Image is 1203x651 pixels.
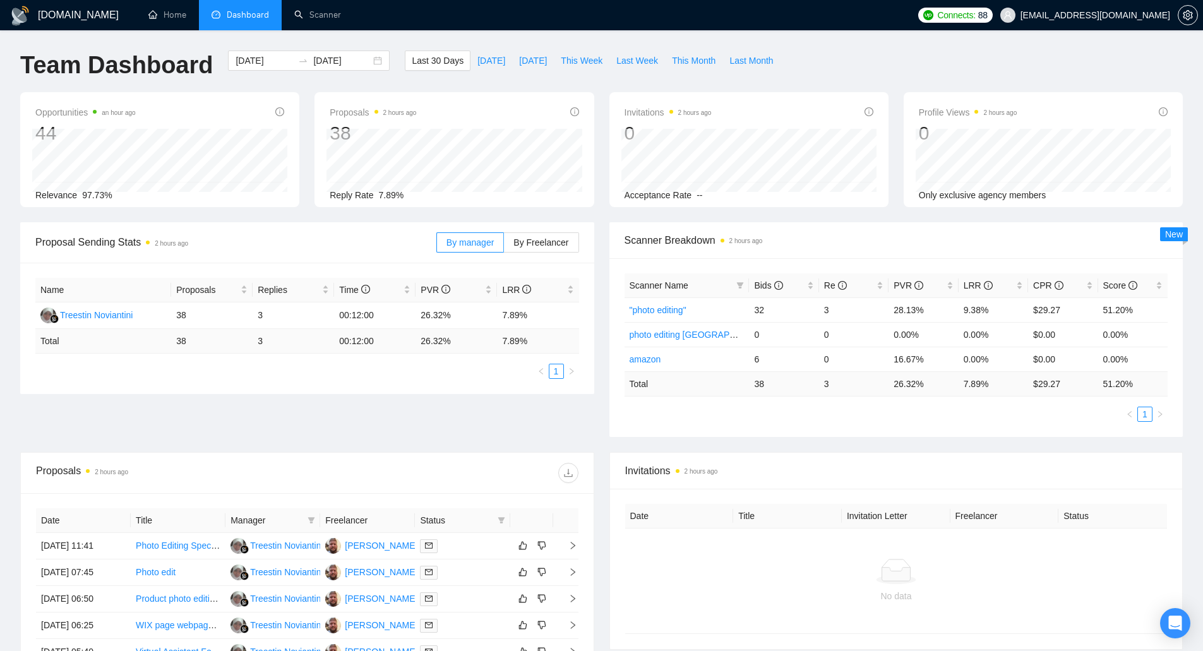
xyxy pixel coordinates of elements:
div: Treestin Noviantini [250,592,323,606]
span: like [518,541,527,551]
button: right [1152,407,1168,422]
span: By Freelancer [513,237,568,248]
button: Last Week [609,51,665,71]
div: [PERSON_NAME] [345,618,417,632]
span: Reply Rate [330,190,373,200]
td: 38 [171,302,253,329]
th: Date [625,504,734,529]
td: 7.89% [497,302,578,329]
a: TNTreestin Noviantini [230,540,323,550]
img: logo [10,6,30,26]
span: mail [425,595,433,602]
span: info-circle [361,285,370,294]
span: download [559,468,578,478]
td: Total [625,371,750,396]
img: upwork-logo.png [923,10,933,20]
span: Dashboard [227,9,269,20]
time: 2 hours ago [383,109,417,116]
div: Treestin Noviantini [60,308,133,322]
th: Status [1058,504,1167,529]
span: info-circle [570,107,579,116]
td: 3 [253,329,334,354]
a: 1 [549,364,563,378]
span: Profile Views [919,105,1017,120]
time: 2 hours ago [983,109,1017,116]
div: Proposals [36,463,307,483]
span: filter [305,511,318,530]
td: Product photo editing and cropping [131,586,225,612]
a: setting [1178,10,1198,20]
span: filter [308,517,315,524]
td: 0.00% [959,322,1028,347]
span: info-circle [838,281,847,290]
span: like [518,594,527,604]
li: Next Page [564,364,579,379]
a: WIX page webpage design [136,620,241,630]
th: Freelancer [320,508,415,533]
li: Previous Page [1122,407,1137,422]
img: TN [230,538,246,554]
li: Previous Page [534,364,549,379]
img: gigradar-bm.png [240,624,249,633]
td: 3 [253,302,334,329]
span: Acceptance Rate [625,190,692,200]
a: TNTreestin Noviantini [230,566,323,576]
a: homeHome [148,9,186,20]
img: TN [230,564,246,580]
a: TNTreestin Noviantini [230,619,323,630]
td: 51.20 % [1098,371,1168,396]
a: SN[PERSON_NAME] [325,566,417,576]
input: Start date [236,54,293,68]
input: End date [313,54,371,68]
span: like [518,620,527,630]
button: like [515,591,530,606]
button: dislike [534,538,549,553]
button: Last Month [722,51,780,71]
button: like [515,618,530,633]
img: TN [40,308,56,323]
th: Title [131,508,225,533]
td: 9.38% [959,297,1028,322]
td: Photo edit [131,559,225,586]
span: left [537,367,545,375]
a: Product photo editing and cropping [136,594,273,604]
span: mail [425,568,433,576]
td: 51.20% [1098,297,1168,322]
h1: Team Dashboard [20,51,213,80]
button: dislike [534,591,549,606]
a: SN[PERSON_NAME] [325,540,417,550]
span: to [298,56,308,66]
span: Time [339,285,369,295]
span: PVR [894,280,923,290]
li: 1 [1137,407,1152,422]
span: Scanner Breakdown [625,232,1168,248]
img: TN [230,618,246,633]
time: 2 hours ago [155,240,188,247]
th: Title [733,504,842,529]
span: filter [495,511,508,530]
span: info-circle [1159,107,1168,116]
img: SN [325,564,341,580]
a: "photo editing" [630,305,686,315]
td: Photo Editing Specialist Needed [131,533,225,559]
td: 26.32 % [889,371,958,396]
span: setting [1178,10,1197,20]
img: SN [325,591,341,607]
img: gigradar-bm.png [50,314,59,323]
td: 00:12:00 [334,302,416,329]
div: [PERSON_NAME] [345,539,417,552]
span: right [558,568,577,576]
span: user [1003,11,1012,20]
span: Scanner Name [630,280,688,290]
span: This Week [561,54,602,68]
time: an hour ago [102,109,135,116]
span: [DATE] [519,54,547,68]
td: 0 [819,322,889,347]
a: TNTreestin Noviantini [40,309,133,320]
img: gigradar-bm.png [240,545,249,554]
li: Next Page [1152,407,1168,422]
span: -- [697,190,702,200]
button: like [515,538,530,553]
span: mail [425,542,433,549]
span: Manager [230,513,302,527]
